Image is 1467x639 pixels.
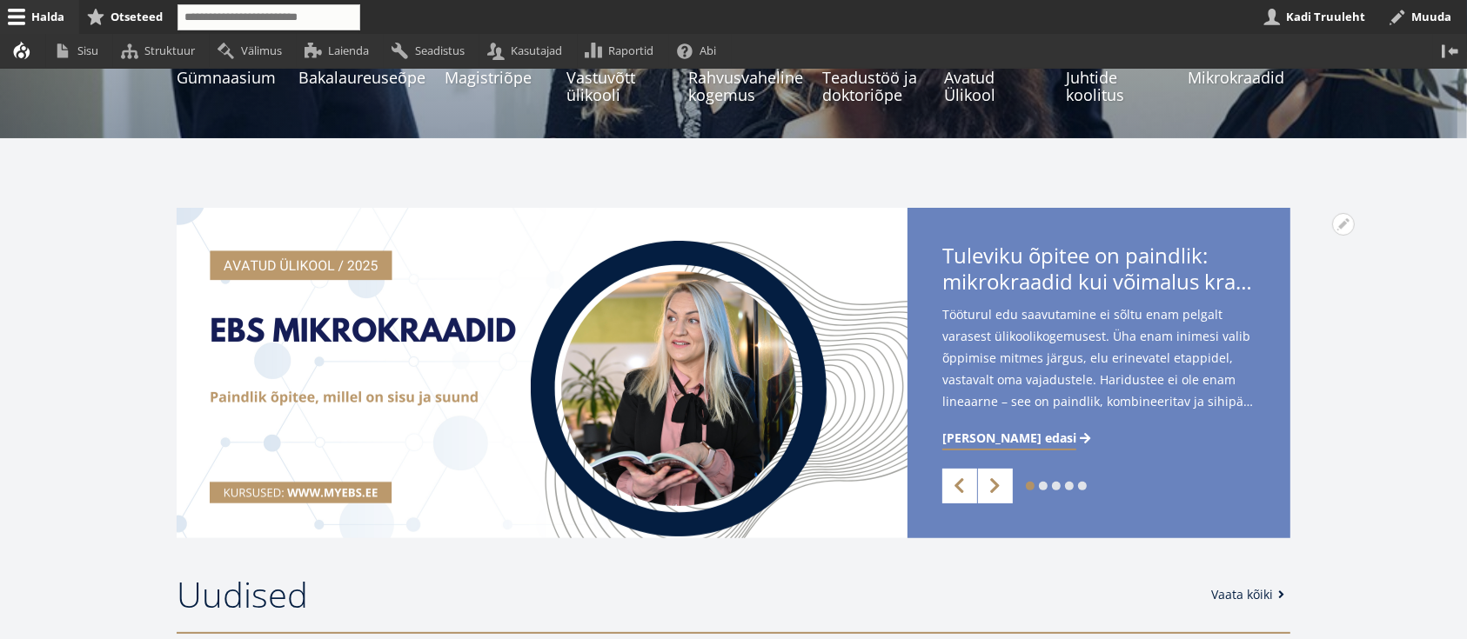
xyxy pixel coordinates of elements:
[113,34,210,68] a: Struktuur
[942,429,1076,447] span: [PERSON_NAME] edasi
[1332,213,1355,236] button: Avatud Tuleviku õpitee on paindlik: mikrokraadid kui võimalus kraadini jõudmiseks seaded
[942,269,1256,295] span: mikrokraadid kui võimalus kraadini jõudmiseks
[822,69,925,103] span: Teadustöö ja doktoriõpe
[177,208,908,538] img: a
[944,69,1047,103] span: Avatud Ülikool
[46,34,113,68] a: Sisu
[445,69,547,86] span: Magistriõpe
[1188,69,1290,86] span: Mikrokraadid
[669,34,732,68] a: Abi
[688,69,803,103] span: Rahvusvaheline kogemus
[688,34,803,103] a: Rahvusvaheline kogemus
[942,469,977,503] a: Previous
[1066,69,1169,103] span: Juhtide koolitus
[1066,34,1169,103] a: Juhtide koolitus
[822,34,925,103] a: Teadustöö ja doktoriõpe
[942,429,1094,447] a: [PERSON_NAME] edasi
[566,34,669,103] a: Vastuvõtt ülikooli
[298,69,425,86] span: Bakalaureuseõpe
[1211,586,1290,603] a: Vaata kõiki
[942,390,1256,412] span: lineaarne – see on paindlik, kombineeritav ja sihipärane. Just selles suunas liigub ka Estonian B...
[1039,482,1048,490] a: 2
[944,34,1047,103] a: Avatud Ülikool
[1026,482,1035,490] a: 1
[479,34,577,68] a: Kasutajad
[210,34,297,68] a: Välimus
[1052,482,1061,490] a: 3
[578,34,669,68] a: Raportid
[177,573,1194,616] h2: Uudised
[1078,482,1087,490] a: 5
[978,469,1013,503] a: Next
[566,69,669,103] span: Vastuvõtt ülikooli
[1065,482,1074,490] a: 4
[942,303,1256,418] span: Tööturul edu saavutamine ei sõltu enam pelgalt varasest ülikoolikogemusest. Üha enam inimesi vali...
[942,243,1256,300] span: Tuleviku õpitee on paindlik:
[384,34,479,68] a: Seadistus
[1433,34,1467,68] button: Vertikaalasend
[297,34,384,68] a: Laienda
[177,69,279,86] span: Gümnaasium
